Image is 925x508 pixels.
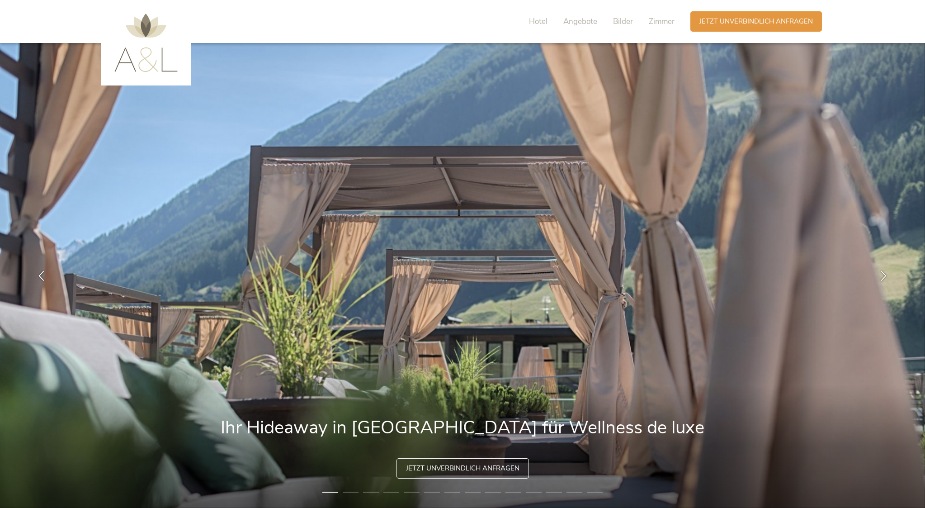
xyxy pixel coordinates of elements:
span: Jetzt unverbindlich anfragen [406,464,519,473]
img: AMONTI & LUNARIS Wellnessresort [114,14,178,72]
span: Hotel [529,16,547,27]
span: Bilder [613,16,633,27]
span: Jetzt unverbindlich anfragen [699,17,813,26]
span: Angebote [563,16,597,27]
span: Zimmer [649,16,675,27]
